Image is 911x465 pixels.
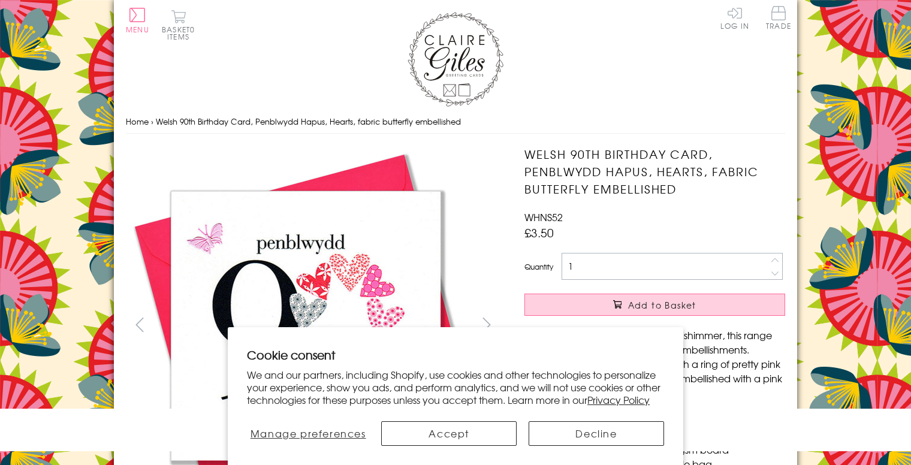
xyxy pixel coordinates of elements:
h1: Welsh 90th Birthday Card, Penblwydd Hapus, Hearts, fabric butterfly embellished [524,146,785,197]
nav: breadcrumbs [126,110,785,134]
span: Menu [126,24,149,35]
button: Add to Basket [524,294,785,316]
button: Decline [529,421,664,446]
span: £3.50 [524,224,554,241]
a: Log In [720,6,749,29]
a: Trade [766,6,791,32]
a: Home [126,116,149,127]
p: We and our partners, including Shopify, use cookies and other technologies to personalize your ex... [247,369,664,406]
span: 0 items [167,24,195,42]
button: Accept [381,421,517,446]
h2: Cookie consent [247,346,664,363]
span: Trade [766,6,791,29]
span: Add to Basket [628,299,696,311]
button: Manage preferences [247,421,369,446]
label: Quantity [524,261,553,272]
a: Privacy Policy [587,392,650,407]
button: prev [126,311,153,338]
button: next [473,311,500,338]
span: Manage preferences [251,426,366,440]
span: › [151,116,153,127]
span: WHNS52 [524,210,563,224]
span: Welsh 90th Birthday Card, Penblwydd Hapus, Hearts, fabric butterfly embellished [156,116,461,127]
img: Claire Giles Greetings Cards [408,12,503,107]
button: Basket0 items [162,10,195,40]
button: Menu [126,8,149,33]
